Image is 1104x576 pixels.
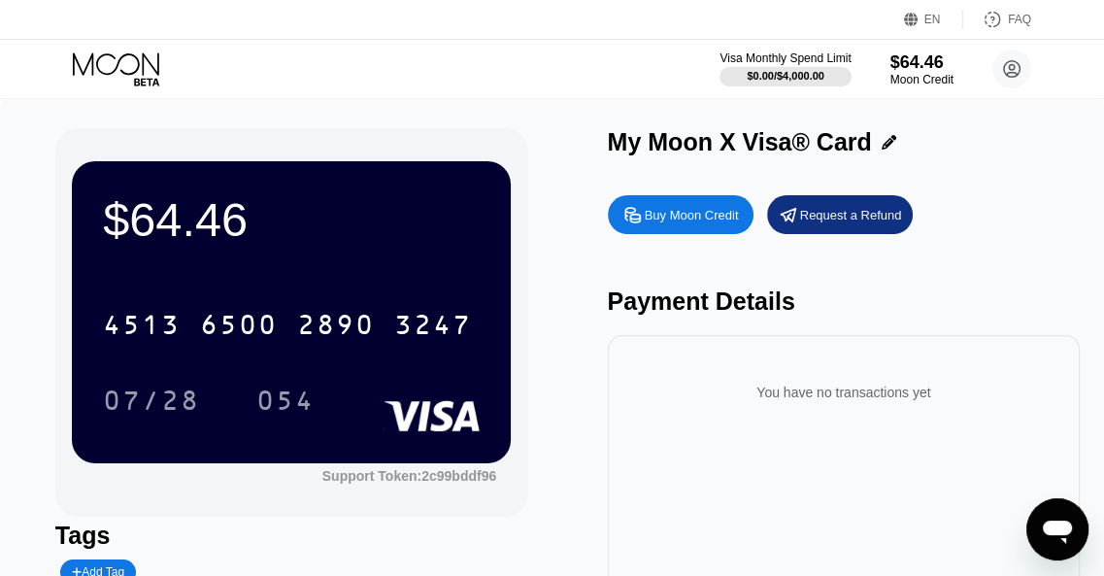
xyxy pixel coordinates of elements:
[800,207,902,223] div: Request a Refund
[242,376,329,424] div: 054
[1008,13,1031,26] div: FAQ
[322,468,496,484] div: Support Token:2c99bddf96
[55,522,528,550] div: Tags
[394,312,472,343] div: 3247
[645,207,739,223] div: Buy Moon Credit
[623,365,1065,420] div: You have no transactions yet
[88,376,215,424] div: 07/28
[904,10,963,29] div: EN
[256,388,315,419] div: 054
[103,192,480,247] div: $64.46
[1026,498,1088,560] iframe: Button to launch messaging window
[767,195,913,234] div: Request a Refund
[608,288,1081,316] div: Payment Details
[924,13,941,26] div: EN
[91,300,484,349] div: 4513650028903247
[608,128,872,156] div: My Moon X Visa® Card
[103,312,181,343] div: 4513
[719,51,851,86] div: Visa Monthly Spend Limit$0.00/$4,000.00
[747,70,824,82] div: $0.00 / $4,000.00
[890,52,953,86] div: $64.46Moon Credit
[890,52,953,73] div: $64.46
[963,10,1031,29] div: FAQ
[890,73,953,86] div: Moon Credit
[719,51,851,65] div: Visa Monthly Spend Limit
[322,468,496,484] div: Support Token: 2c99bddf96
[103,388,200,419] div: 07/28
[608,195,753,234] div: Buy Moon Credit
[297,312,375,343] div: 2890
[200,312,278,343] div: 6500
